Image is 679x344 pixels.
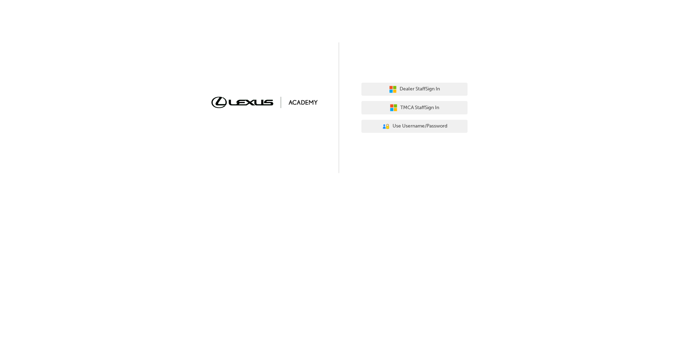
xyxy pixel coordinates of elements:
img: Trak [211,97,318,108]
button: TMCA StaffSign In [361,101,468,114]
button: Dealer StaffSign In [361,83,468,96]
span: Dealer Staff Sign In [400,85,440,93]
span: Use Username/Password [393,122,447,130]
span: TMCA Staff Sign In [400,104,439,112]
button: Use Username/Password [361,120,468,133]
